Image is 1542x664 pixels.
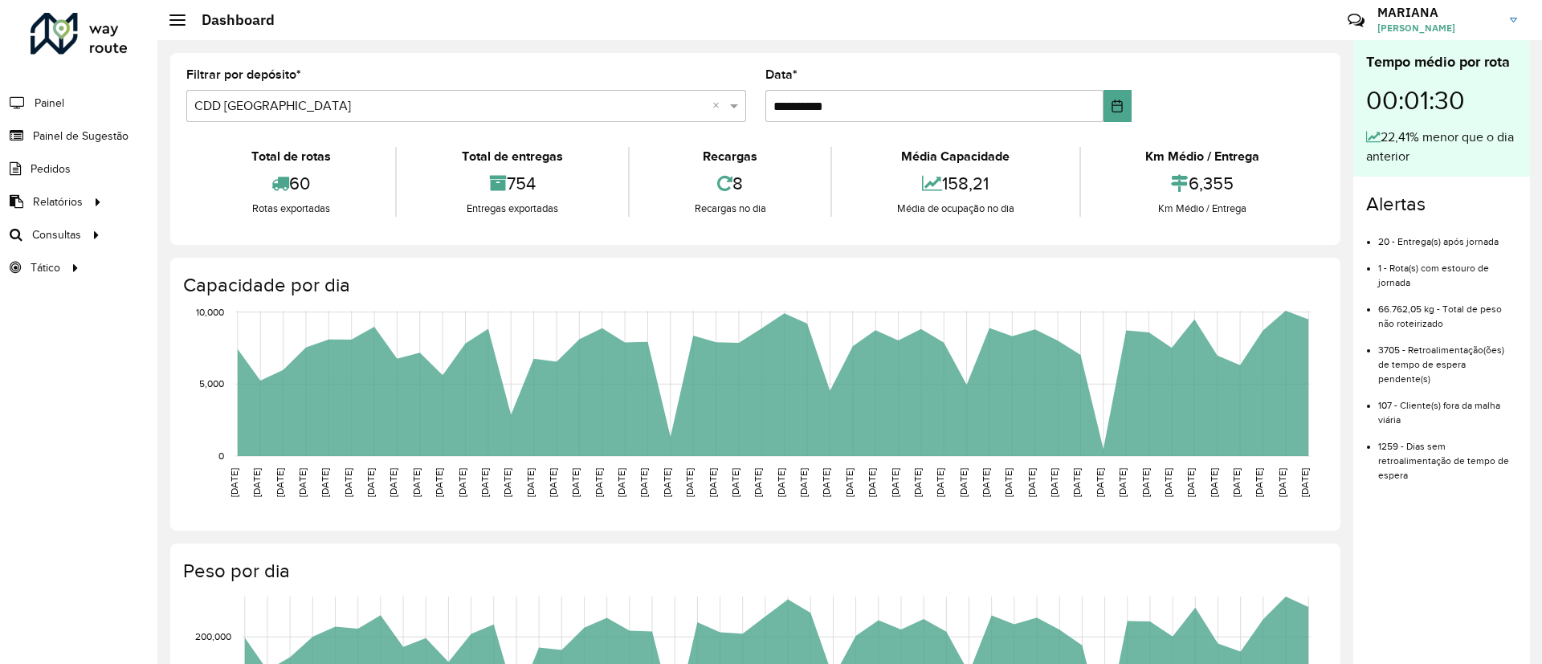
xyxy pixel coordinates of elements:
text: [DATE] [912,468,923,497]
span: [PERSON_NAME] [1377,21,1498,35]
text: [DATE] [616,468,626,497]
div: Rotas exportadas [190,201,391,217]
text: [DATE] [1254,468,1264,497]
div: 158,21 [836,166,1075,201]
text: [DATE] [297,468,308,497]
text: [DATE] [343,468,353,497]
text: [DATE] [867,468,877,497]
a: Contato Rápido [1339,3,1373,38]
li: 1 - Rota(s) com estouro de jornada [1378,249,1517,290]
text: [DATE] [1071,468,1082,497]
text: [DATE] [1117,468,1128,497]
text: [DATE] [594,468,604,497]
div: 6,355 [1085,166,1320,201]
text: [DATE] [251,468,262,497]
text: [DATE] [730,468,740,497]
text: [DATE] [1095,468,1105,497]
div: Média de ocupação no dia [836,201,1075,217]
text: [DATE] [1140,468,1151,497]
text: [DATE] [570,468,581,497]
li: 66.762,05 kg - Total de peso não roteirizado [1378,290,1517,331]
h2: Dashboard [186,11,275,29]
div: 22,41% menor que o dia anterior [1366,128,1517,166]
text: [DATE] [229,468,239,497]
text: [DATE] [502,468,512,497]
text: [DATE] [1209,468,1219,497]
div: 60 [190,166,391,201]
div: Média Capacidade [836,147,1075,166]
text: [DATE] [821,468,831,497]
text: [DATE] [662,468,672,497]
div: 00:01:30 [1366,73,1517,128]
text: [DATE] [411,468,422,497]
span: Clear all [712,96,726,116]
text: [DATE] [753,468,763,497]
text: [DATE] [708,468,718,497]
div: Total de rotas [190,147,391,166]
text: [DATE] [1299,468,1310,497]
span: Pedidos [31,161,71,177]
text: 10,000 [196,307,224,317]
span: Consultas [32,226,81,243]
span: Tático [31,259,60,276]
text: [DATE] [890,468,900,497]
text: [DATE] [798,468,809,497]
div: Total de entregas [401,147,623,166]
text: [DATE] [1163,468,1173,497]
text: [DATE] [958,468,969,497]
h4: Peso por dia [183,560,1324,583]
text: [DATE] [1003,468,1014,497]
label: Filtrar por depósito [186,65,301,84]
text: 0 [218,450,224,461]
text: [DATE] [320,468,330,497]
li: 3705 - Retroalimentação(ões) de tempo de espera pendente(s) [1378,331,1517,386]
button: Choose Date [1103,90,1132,122]
text: [DATE] [275,468,285,497]
text: [DATE] [844,468,855,497]
text: [DATE] [776,468,786,497]
div: Tempo médio por rota [1366,51,1517,73]
text: [DATE] [684,468,695,497]
text: [DATE] [365,468,376,497]
text: [DATE] [1231,468,1242,497]
text: [DATE] [638,468,649,497]
text: [DATE] [981,468,991,497]
div: Km Médio / Entrega [1085,201,1320,217]
li: 20 - Entrega(s) após jornada [1378,222,1517,249]
div: 754 [401,166,623,201]
span: Painel de Sugestão [33,128,128,145]
div: 8 [634,166,826,201]
text: [DATE] [935,468,945,497]
text: [DATE] [1026,468,1037,497]
span: Relatórios [33,193,83,210]
li: 1259 - Dias sem retroalimentação de tempo de espera [1378,427,1517,483]
text: [DATE] [479,468,490,497]
h4: Capacidade por dia [183,274,1324,297]
text: 200,000 [195,631,231,642]
text: [DATE] [388,468,398,497]
div: Km Médio / Entrega [1085,147,1320,166]
div: Recargas [634,147,826,166]
text: [DATE] [548,468,558,497]
text: [DATE] [525,468,536,497]
text: [DATE] [1185,468,1196,497]
text: 5,000 [199,379,224,389]
text: [DATE] [1049,468,1059,497]
text: [DATE] [434,468,444,497]
label: Data [765,65,798,84]
text: [DATE] [1277,468,1287,497]
li: 107 - Cliente(s) fora da malha viária [1378,386,1517,427]
div: Entregas exportadas [401,201,623,217]
h3: MARIANA [1377,5,1498,20]
text: [DATE] [457,468,467,497]
div: Recargas no dia [634,201,826,217]
span: Painel [35,95,64,112]
h4: Alertas [1366,193,1517,216]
